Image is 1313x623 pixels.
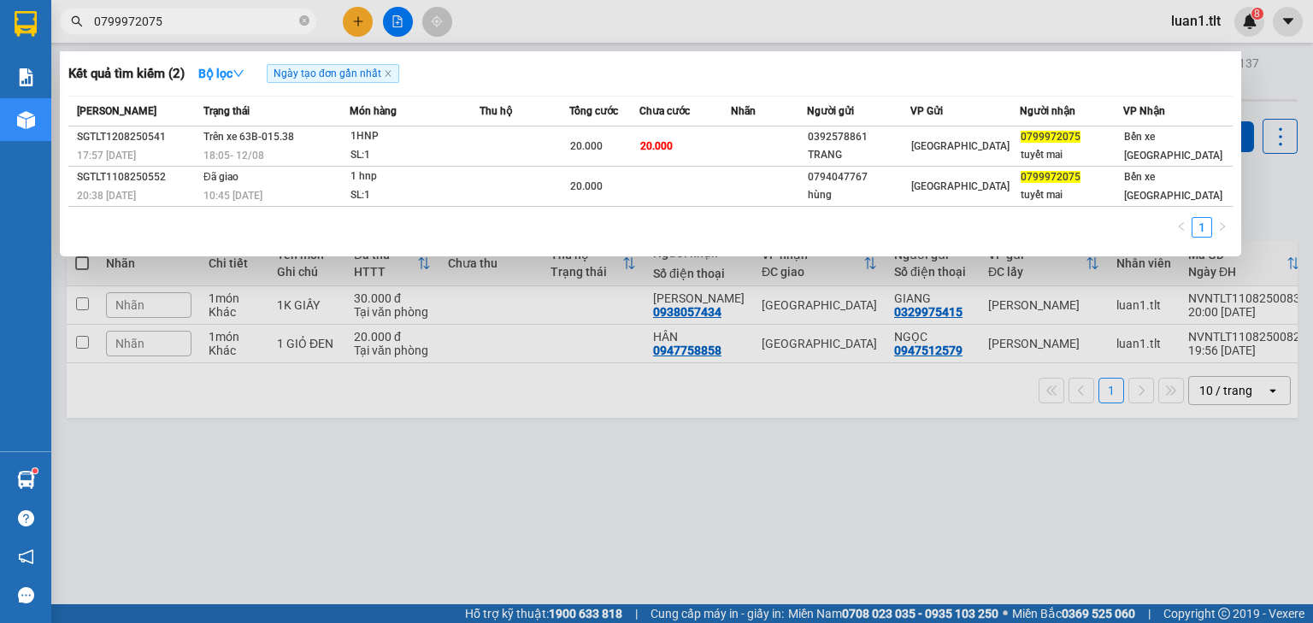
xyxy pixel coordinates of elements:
[350,127,479,146] div: 1HNP
[807,105,854,117] span: Người gửi
[233,68,244,79] span: down
[77,168,198,186] div: SGTLT1108250552
[71,15,83,27] span: search
[911,180,1010,192] span: [GEOGRAPHIC_DATA]
[18,587,34,603] span: message
[18,549,34,565] span: notification
[1217,221,1228,232] span: right
[198,67,244,80] strong: Bộ lọc
[1021,146,1122,164] div: tuyết mai
[15,11,37,37] img: logo-vxr
[1021,171,1080,183] span: 0799972075
[1021,131,1080,143] span: 0799972075
[1124,131,1222,162] span: Bến xe [GEOGRAPHIC_DATA]
[185,60,258,87] button: Bộ lọcdown
[299,15,309,26] span: close-circle
[94,12,296,31] input: Tìm tên, số ĐT hoặc mã đơn
[77,128,198,146] div: SGTLT1208250541
[17,471,35,489] img: warehouse-icon
[350,186,479,205] div: SL: 1
[203,105,250,117] span: Trạng thái
[570,140,603,152] span: 20.000
[267,64,399,83] span: Ngày tạo đơn gần nhất
[18,510,34,526] span: question-circle
[639,105,690,117] span: Chưa cước
[17,68,35,86] img: solution-icon
[32,468,38,473] sup: 1
[1171,217,1192,238] button: left
[1021,186,1122,204] div: tuyết mai
[731,105,756,117] span: Nhãn
[203,131,294,143] span: Trên xe 63B-015.38
[299,14,309,30] span: close-circle
[1020,105,1075,117] span: Người nhận
[640,140,673,152] span: 20.000
[384,69,392,78] span: close
[480,105,512,117] span: Thu hộ
[1176,221,1186,232] span: left
[1171,217,1192,238] li: Previous Page
[17,111,35,129] img: warehouse-icon
[77,190,136,202] span: 20:38 [DATE]
[350,146,479,165] div: SL: 1
[911,140,1010,152] span: [GEOGRAPHIC_DATA]
[68,65,185,83] h3: Kết quả tìm kiếm ( 2 )
[203,171,238,183] span: Đã giao
[203,150,264,162] span: 18:05 - 12/08
[1124,171,1222,202] span: Bến xe [GEOGRAPHIC_DATA]
[1192,218,1211,237] a: 1
[77,105,156,117] span: [PERSON_NAME]
[569,105,618,117] span: Tổng cước
[1212,217,1233,238] li: Next Page
[203,190,262,202] span: 10:45 [DATE]
[1192,217,1212,238] li: 1
[350,105,397,117] span: Món hàng
[910,105,943,117] span: VP Gửi
[77,150,136,162] span: 17:57 [DATE]
[808,146,910,164] div: TRANG
[1123,105,1165,117] span: VP Nhận
[808,186,910,204] div: hùng
[808,168,910,186] div: 0794047767
[1212,217,1233,238] button: right
[570,180,603,192] span: 20.000
[808,128,910,146] div: 0392578861
[350,168,479,186] div: 1 hnp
